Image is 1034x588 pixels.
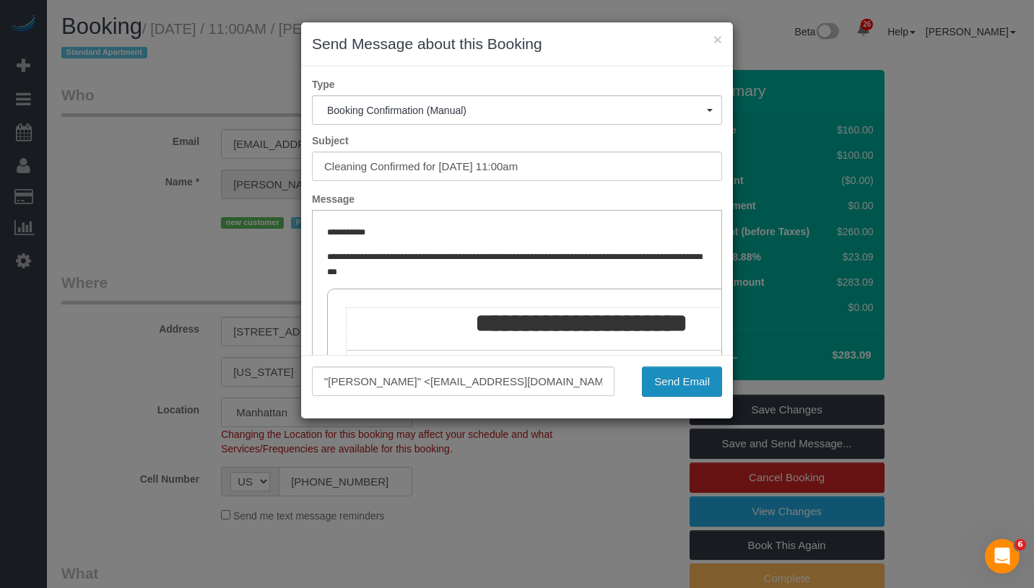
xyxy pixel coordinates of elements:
button: Send Email [642,367,722,397]
iframe: Rich Text Editor, editor1 [313,211,721,436]
label: Subject [301,133,733,148]
input: Subject [312,152,722,181]
iframe: Intercom live chat [985,539,1020,574]
span: 6 [1015,539,1026,550]
span: Booking Confirmation (Manual) [327,105,707,116]
h3: Send Message about this Booking [312,33,722,55]
button: × [713,32,722,47]
label: Message [301,192,733,206]
button: Booking Confirmation (Manual) [312,95,722,125]
label: Type [301,77,733,92]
